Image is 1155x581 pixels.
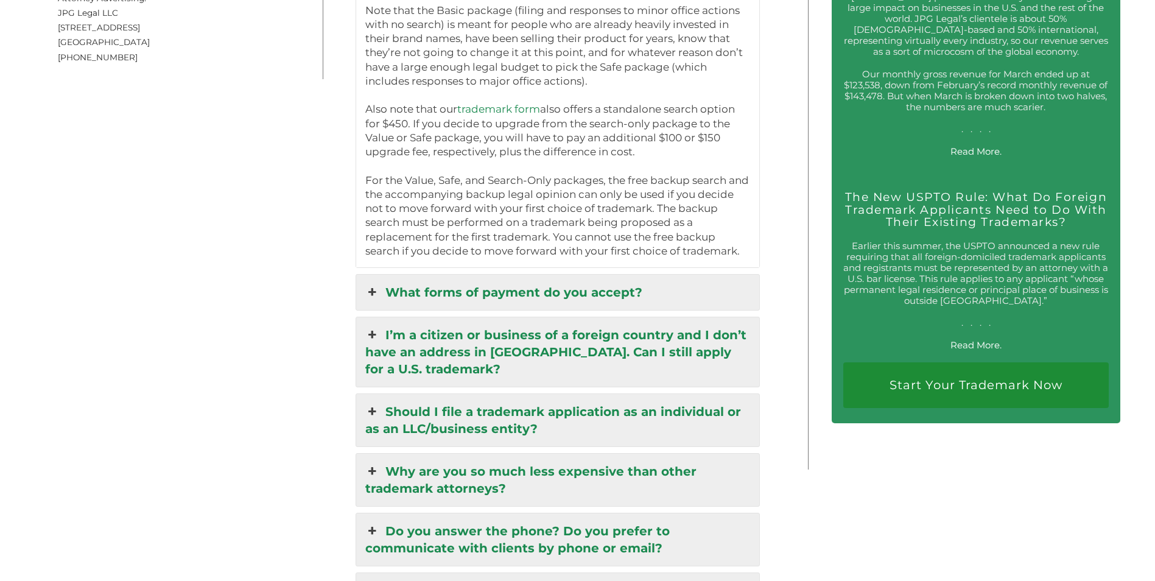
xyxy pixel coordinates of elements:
[843,241,1109,328] p: Earlier this summer, the USPTO announced a new rule requiring that all foreign-domiciled trademar...
[58,8,118,18] span: JPG Legal LLC
[356,394,759,446] a: Should I file a trademark application as an individual or as an LLC/business entity?
[58,52,138,62] span: [PHONE_NUMBER]
[356,454,759,506] a: Why are you so much less expensive than other trademark attorneys?
[950,146,1002,157] a: Read More.
[58,23,140,32] span: [STREET_ADDRESS]
[356,317,759,387] a: I’m a citizen or business of a foreign country and I don’t have an address in [GEOGRAPHIC_DATA]. ...
[58,37,150,47] span: [GEOGRAPHIC_DATA]
[845,190,1107,230] a: The New USPTO Rule: What Do Foreign Trademark Applicants Need to Do With Their Existing Trademarks?
[843,69,1109,135] p: Our monthly gross revenue for March ended up at $123,538, down from February’s record monthly rev...
[950,339,1002,351] a: Read More.
[457,103,540,115] a: trademark form
[365,102,750,159] p: Also note that our also offers a standalone search option for $450. If you decide to upgrade from...
[356,513,759,566] a: Do you answer the phone? Do you prefer to communicate with clients by phone or email?
[356,275,759,310] a: What forms of payment do you accept?
[365,174,750,259] p: For the Value, Safe, and Search-Only packages, the free backup search and the accompanying backup...
[365,4,750,89] p: Note that the Basic package (filing and responses to minor office actions with no search) is mean...
[843,362,1109,408] a: Start Your Trademark Now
